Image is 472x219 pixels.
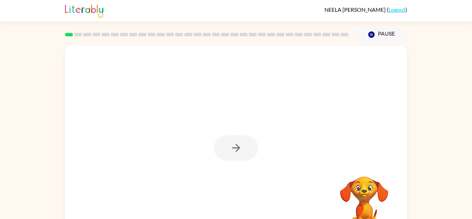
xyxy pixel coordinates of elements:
[65,3,103,18] img: Literably
[324,6,387,13] span: NEELA [PERSON_NAME]
[324,6,407,13] div: ( )
[357,27,407,43] button: Pause
[388,6,405,13] a: Logout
